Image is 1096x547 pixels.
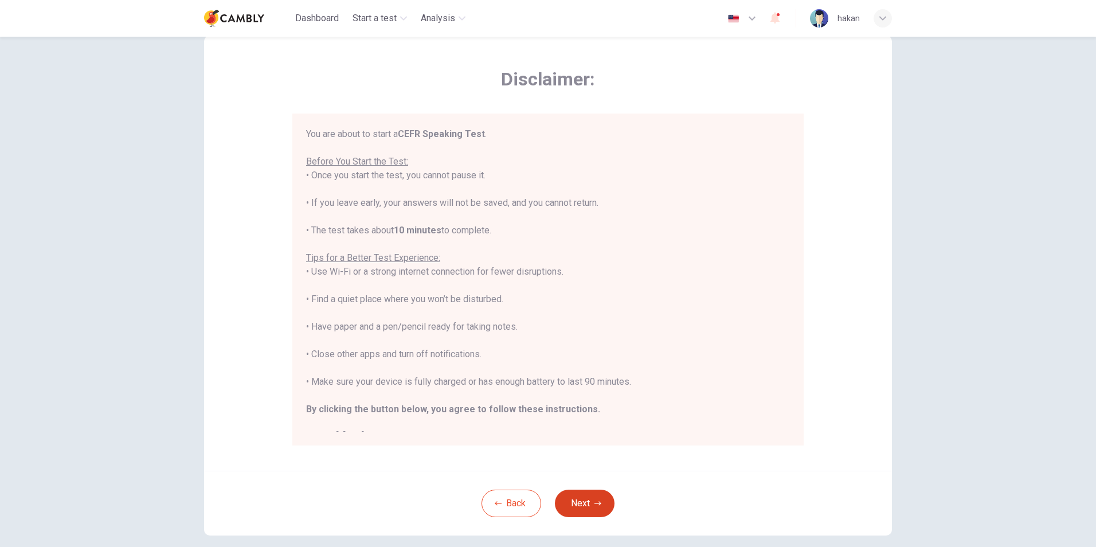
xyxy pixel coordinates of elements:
div: hakan [837,11,860,25]
span: Disclaimer: [292,68,804,91]
button: Dashboard [291,8,343,29]
u: Before You Start the Test: [306,156,408,167]
b: CEFR Speaking Test [398,128,485,139]
img: en [726,14,741,23]
img: Profile picture [810,9,828,28]
button: Start a test [348,8,412,29]
img: Cambly logo [204,7,264,30]
h2: Good luck! [306,430,790,444]
u: Tips for a Better Test Experience: [306,252,440,263]
a: Cambly logo [204,7,291,30]
span: Analysis [421,11,455,25]
b: By clicking the button below, you agree to follow these instructions. [306,404,600,415]
button: Analysis [416,8,470,29]
b: 10 minutes [394,225,441,236]
button: Back [482,490,541,517]
div: You are about to start a . • Once you start the test, you cannot pause it. • If you leave early, ... [306,127,790,444]
button: Next [555,490,614,517]
span: Start a test [353,11,397,25]
span: Dashboard [295,11,339,25]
